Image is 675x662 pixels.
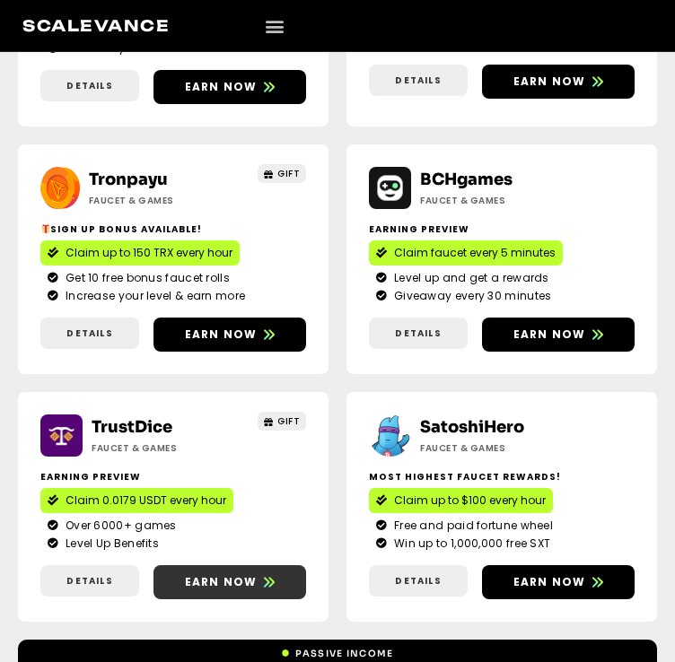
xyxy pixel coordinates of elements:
span: Claim up to $100 every hour [394,492,546,509]
a: Details [40,565,139,597]
a: Passive Income [281,640,393,660]
span: Earn now [185,327,258,343]
span: GIFT [277,414,300,428]
span: Details [66,79,112,92]
a: Earn now [482,318,635,352]
span: Details [66,327,112,340]
h2: Earning Preview [369,222,635,236]
h2: Sign Up Bonus Available! [40,222,306,236]
div: Menu Toggle [259,11,289,40]
span: Giveaway every 30 minutes [390,288,552,304]
h2: Earning Preview [40,470,306,483]
a: Earn now [153,70,306,104]
a: GIFT [258,164,307,183]
span: Passive Income [295,647,393,660]
a: Claim up to $100 every hour [369,488,553,513]
img: 🎁 [41,224,50,233]
span: Increase your level & earn more [61,288,245,304]
a: Details [369,65,468,96]
a: SatoshiHero [420,417,524,437]
span: Details [395,574,441,588]
span: Details [395,74,441,87]
span: Level Up Benefits [61,536,159,552]
span: Free and paid fortune wheel [390,518,553,534]
h2: Faucet & Games [92,441,229,455]
span: Get 10 free bonus faucet rolls [61,270,230,286]
span: Details [66,574,112,588]
span: Claim up to 150 TRX every hour [66,245,232,261]
a: Claim 0.0179 USDT every hour [40,488,233,513]
span: Earn now [185,574,258,590]
a: Details [40,70,139,101]
span: Earn now [513,74,586,90]
a: Claim faucet every 5 minutes [369,240,563,266]
span: Details [395,327,441,340]
h2: Faucet & Games [420,194,557,207]
a: Earn now [153,318,306,352]
span: Level up and get a rewards [390,270,549,286]
a: Claim up to 150 TRX every hour [40,240,240,266]
a: Details [369,318,468,349]
a: Details [40,318,139,349]
span: Win up to 1,000,000 free SXT [390,536,550,552]
h2: Faucet & Games [420,441,557,455]
a: Earn now [482,65,635,99]
a: GIFT [258,412,307,431]
a: Earn now [153,565,306,599]
span: Earn now [185,79,258,95]
span: Over 6000+ games [61,518,177,534]
a: Earn now [482,565,635,599]
span: Claim 0.0179 USDT every hour [66,492,226,509]
a: BCHgames [420,170,513,189]
span: Claim faucet every 5 minutes [394,245,556,261]
a: Scalevance [22,16,170,35]
a: Tronpayu [89,170,168,189]
a: TrustDice [92,417,172,437]
span: Earn now [513,574,586,590]
h2: Most highest faucet rewards! [369,470,635,483]
h2: Faucet & Games [89,194,226,207]
span: Earn now [513,327,586,343]
span: GIFT [277,167,300,180]
a: Details [369,565,468,597]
